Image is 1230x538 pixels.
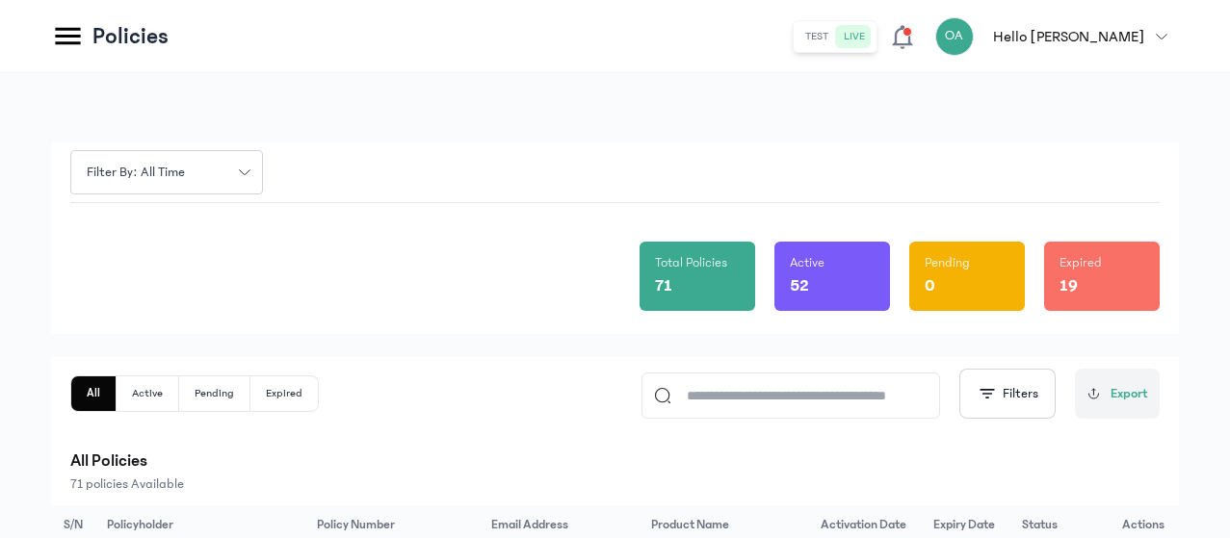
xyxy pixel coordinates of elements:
[70,448,1160,474] p: All Policies
[935,17,974,56] div: OA
[655,253,727,272] p: Total Policies
[798,25,836,48] button: test
[959,369,1056,419] button: Filters
[70,150,263,194] button: Filter by: all time
[75,163,196,183] span: Filter by: all time
[179,376,250,411] button: Pending
[925,253,970,272] p: Pending
[1111,384,1148,404] span: Export
[1060,272,1078,299] p: 19
[655,272,672,299] p: 71
[92,21,169,52] p: Policies
[925,272,935,299] p: 0
[117,376,179,411] button: Active
[1060,253,1102,272] p: Expired
[935,17,1179,56] button: OAHello [PERSON_NAME]
[790,272,809,299] p: 52
[250,376,318,411] button: Expired
[71,376,117,411] button: All
[993,25,1144,48] p: Hello [PERSON_NAME]
[836,25,873,48] button: live
[70,474,1160,494] p: 71 policies Available
[790,253,824,272] p: Active
[1075,369,1160,419] button: Export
